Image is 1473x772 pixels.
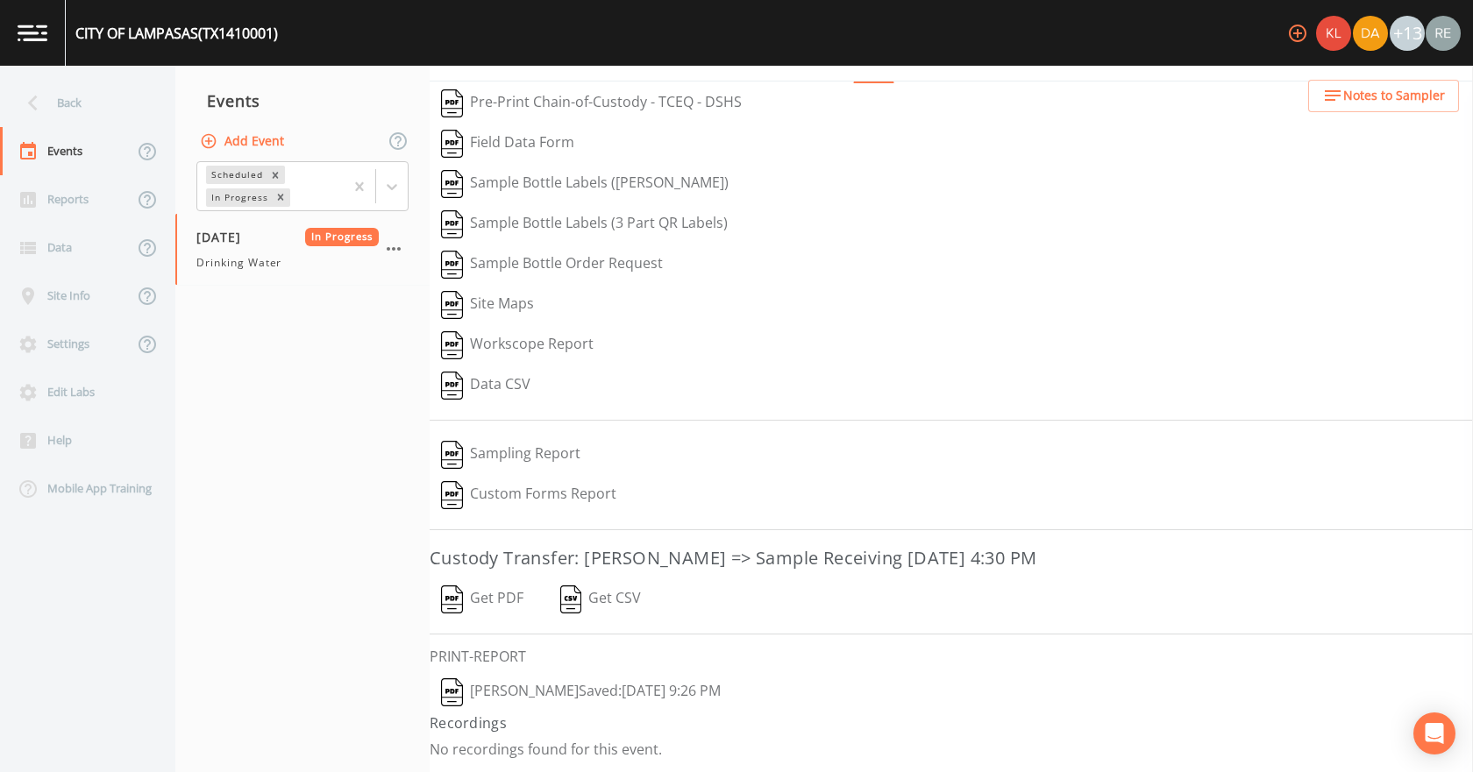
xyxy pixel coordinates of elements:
p: No recordings found for this event. [430,740,1473,758]
div: David Weber [1352,16,1389,51]
img: svg%3e [441,291,463,319]
button: Workscope Report [430,325,605,365]
h4: Recordings [430,712,1473,733]
img: svg%3e [441,441,463,469]
img: svg%3e [441,481,463,509]
button: Get PDF [430,579,535,620]
div: Kler Teran [1315,16,1352,51]
img: svg%3e [441,585,463,613]
img: svg%3e [441,372,463,400]
div: Events [175,79,430,123]
span: Notes to Sampler [1343,85,1445,107]
div: Open Intercom Messenger [1413,712,1455,754]
h6: PRINT-REPORT [430,648,1473,665]
button: Sample Bottle Labels (3 Part QR Labels) [430,204,739,244]
button: Sample Bottle Labels ([PERSON_NAME]) [430,164,740,204]
h3: Custody Transfer: [PERSON_NAME] => Sample Receiving [DATE] 4:30 PM [430,544,1473,572]
button: Data CSV [430,365,542,406]
img: svg%3e [441,251,463,279]
button: Field Data Form [430,124,586,164]
span: Drinking Water [196,255,281,271]
button: Pre-Print Chain-of-Custody - TCEQ - DSHS [430,83,753,124]
div: +13 [1390,16,1425,51]
button: [PERSON_NAME]Saved:[DATE] 9:26 PM [430,672,732,712]
span: [DATE] [196,228,253,246]
img: svg%3e [560,585,582,613]
button: Custom Forms Report [430,475,628,515]
img: e720f1e92442e99c2aab0e3b783e6548 [1426,16,1461,51]
div: In Progress [206,188,271,207]
button: Add Event [196,125,291,158]
button: Sample Bottle Order Request [430,244,674,285]
div: Scheduled [206,166,266,184]
button: Get CSV [548,579,653,620]
img: a84961a0472e9debc750dd08a004988d [1353,16,1388,51]
img: logo [18,25,47,41]
div: Remove Scheduled [266,166,285,184]
button: Site Maps [430,285,545,325]
img: svg%3e [441,678,463,706]
a: [DATE]In ProgressDrinking Water [175,214,430,286]
button: Sampling Report [430,435,592,475]
img: svg%3e [441,130,463,158]
img: svg%3e [441,170,463,198]
img: svg%3e [441,331,463,359]
div: CITY OF LAMPASAS (TX1410001) [75,23,278,44]
span: In Progress [305,228,380,246]
img: 9c4450d90d3b8045b2e5fa62e4f92659 [1316,16,1351,51]
button: Notes to Sampler [1308,80,1459,112]
img: svg%3e [441,210,463,238]
img: svg%3e [441,89,463,117]
div: Remove In Progress [271,188,290,207]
